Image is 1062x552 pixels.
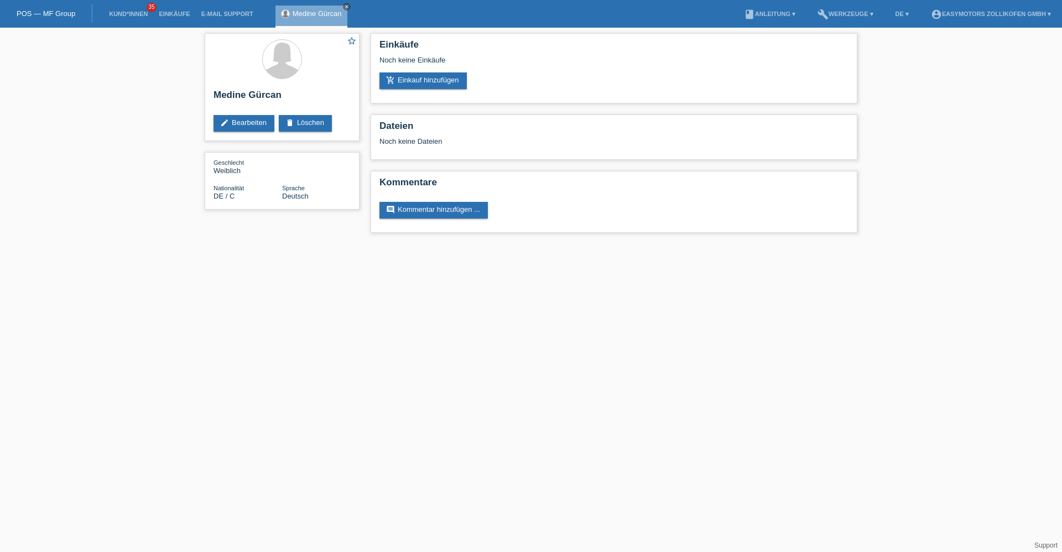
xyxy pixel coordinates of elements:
[214,185,244,191] span: Nationalität
[279,115,332,132] a: deleteLöschen
[379,56,848,72] div: Noch keine Einkäufe
[344,4,350,9] i: close
[379,177,848,194] h2: Kommentare
[379,72,467,89] a: add_shopping_cartEinkauf hinzufügen
[379,39,848,56] h2: Einkäufe
[931,9,942,20] i: account_circle
[744,9,755,20] i: book
[386,205,395,214] i: comment
[379,137,717,145] div: Noch keine Dateien
[379,121,848,137] h2: Dateien
[347,36,357,48] a: star_border
[214,115,274,132] a: editBearbeiten
[347,36,357,46] i: star_border
[214,159,244,166] span: Geschlecht
[147,3,157,12] span: 35
[282,192,309,200] span: Deutsch
[214,192,235,200] span: Deutschland / C / 01.07.2007
[214,90,351,106] h2: Medine Gürcan
[386,76,395,85] i: add_shopping_cart
[285,118,294,127] i: delete
[153,11,195,17] a: Einkäufe
[925,11,1056,17] a: account_circleEasymotors Zollikofen GmbH ▾
[818,9,829,20] i: build
[379,202,488,218] a: commentKommentar hinzufügen ...
[1034,541,1058,549] a: Support
[103,11,153,17] a: Kund*innen
[293,9,342,18] a: Medine Gürcan
[738,11,801,17] a: bookAnleitung ▾
[890,11,914,17] a: DE ▾
[812,11,879,17] a: buildWerkzeuge ▾
[17,9,75,18] a: POS — MF Group
[343,3,351,11] a: close
[220,118,229,127] i: edit
[196,11,259,17] a: E-Mail Support
[214,158,282,175] div: Weiblich
[282,185,305,191] span: Sprache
